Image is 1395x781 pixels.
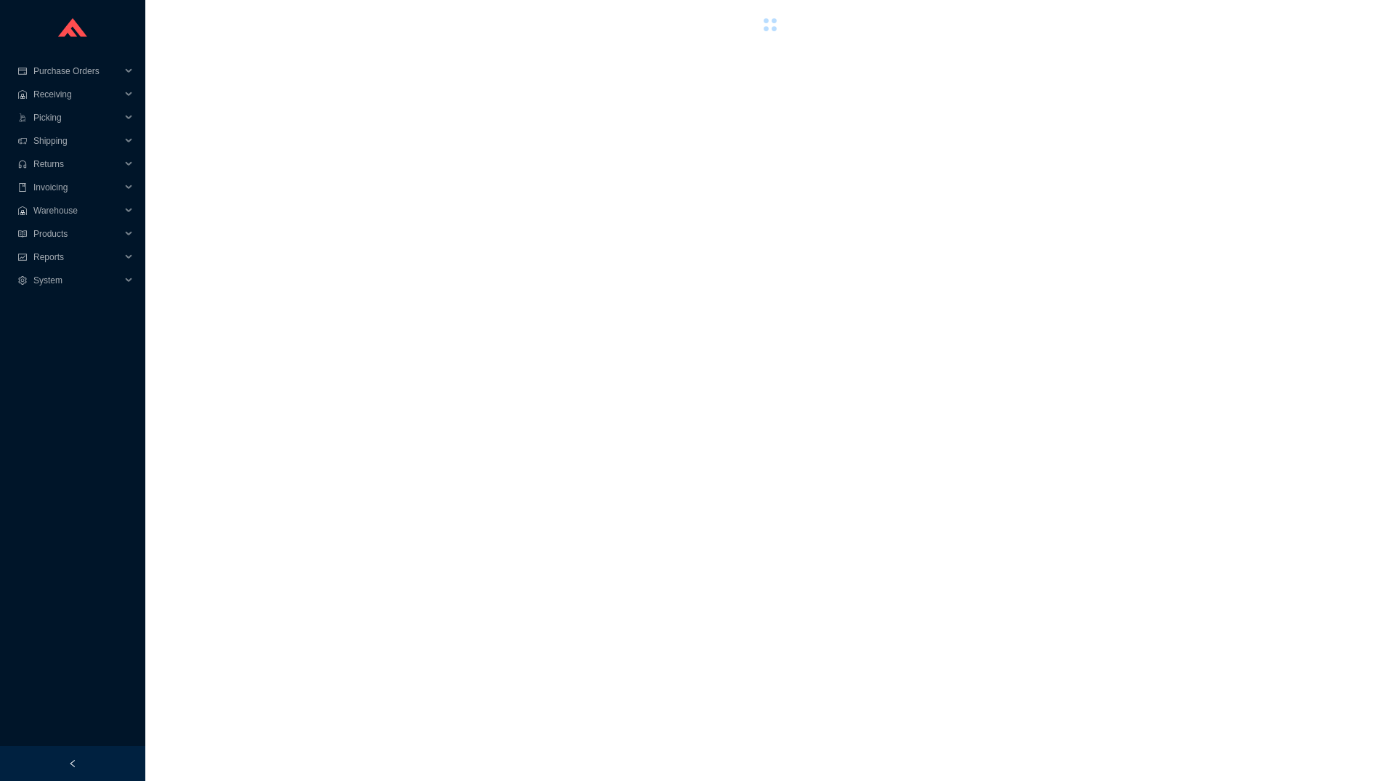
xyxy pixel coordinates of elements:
[17,183,28,192] span: book
[17,230,28,238] span: read
[33,60,121,83] span: Purchase Orders
[17,276,28,285] span: setting
[33,199,121,222] span: Warehouse
[33,83,121,106] span: Receiving
[33,269,121,292] span: System
[33,153,121,176] span: Returns
[17,160,28,169] span: customer-service
[33,246,121,269] span: Reports
[17,253,28,262] span: fund
[33,176,121,199] span: Invoicing
[17,67,28,76] span: credit-card
[68,759,77,768] span: left
[33,106,121,129] span: Picking
[33,129,121,153] span: Shipping
[33,222,121,246] span: Products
